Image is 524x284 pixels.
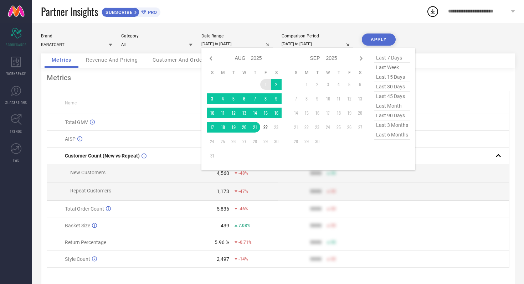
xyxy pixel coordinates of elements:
span: last 90 days [374,111,410,120]
div: 9999 [310,206,322,212]
td: Wed Aug 20 2025 [239,122,250,133]
span: last month [374,101,410,111]
span: 50 [331,223,336,228]
div: 9999 [310,170,322,176]
div: 9999 [310,223,322,228]
span: SUGGESTIONS [5,100,27,105]
td: Thu Sep 04 2025 [333,79,344,90]
th: Thursday [333,70,344,76]
div: Previous month [207,54,215,63]
span: -0.71% [238,240,252,245]
span: -47% [238,189,248,194]
td: Sun Sep 21 2025 [291,122,301,133]
td: Tue Aug 05 2025 [228,93,239,104]
span: Return Percentage [65,239,106,245]
td: Mon Sep 15 2025 [301,108,312,118]
input: Select comparison period [282,40,353,48]
td: Wed Aug 27 2025 [239,136,250,147]
span: Revenue And Pricing [86,57,138,63]
span: 50 [331,257,336,262]
td: Tue Aug 12 2025 [228,108,239,118]
div: 4,560 [217,170,229,176]
td: Mon Sep 29 2025 [301,136,312,147]
th: Saturday [271,70,282,76]
td: Thu Aug 07 2025 [250,93,260,104]
td: Thu Aug 14 2025 [250,108,260,118]
span: Customer And Orders [153,57,207,63]
td: Mon Aug 11 2025 [217,108,228,118]
span: FWD [13,158,20,163]
span: Total GMV [65,119,88,125]
span: Total Order Count [65,206,104,212]
td: Tue Sep 02 2025 [312,79,323,90]
td: Sat Sep 06 2025 [355,79,365,90]
td: Mon Sep 22 2025 [301,122,312,133]
div: 9999 [310,239,322,245]
span: PRO [146,10,157,15]
td: Sat Sep 20 2025 [355,108,365,118]
td: Thu Aug 21 2025 [250,122,260,133]
td: Sun Aug 24 2025 [207,136,217,147]
div: Next month [357,54,365,63]
th: Saturday [355,70,365,76]
div: Metrics [47,73,509,82]
td: Tue Aug 19 2025 [228,122,239,133]
span: SUBSCRIBE [102,10,134,15]
th: Tuesday [312,70,323,76]
td: Sun Aug 31 2025 [207,150,217,161]
td: Wed Aug 13 2025 [239,108,250,118]
td: Fri Aug 01 2025 [260,79,271,90]
span: AISP [65,136,76,142]
span: last 30 days [374,82,410,92]
span: 50 [331,206,336,211]
span: WORKSPACE [6,71,26,76]
th: Thursday [250,70,260,76]
span: Customer Count (New vs Repeat) [65,153,140,159]
div: Brand [41,33,112,38]
td: Fri Sep 05 2025 [344,79,355,90]
span: last week [374,63,410,72]
th: Wednesday [323,70,333,76]
div: 5.96 % [215,239,229,245]
td: Fri Aug 08 2025 [260,93,271,104]
div: 5,836 [217,206,229,212]
td: Thu Sep 25 2025 [333,122,344,133]
span: New Customers [70,170,106,175]
div: 439 [221,223,229,228]
span: Metrics [52,57,71,63]
td: Sun Sep 28 2025 [291,136,301,147]
span: 7.08% [238,223,250,228]
td: Wed Sep 10 2025 [323,93,333,104]
td: Fri Aug 29 2025 [260,136,271,147]
td: Thu Aug 28 2025 [250,136,260,147]
div: Comparison Period [282,33,353,38]
th: Friday [344,70,355,76]
span: Partner Insights [41,4,98,19]
div: 9999 [310,189,322,194]
th: Monday [217,70,228,76]
div: Category [121,33,192,38]
td: Tue Sep 16 2025 [312,108,323,118]
span: Repeat Customers [70,188,111,193]
span: last 45 days [374,92,410,101]
td: Mon Aug 04 2025 [217,93,228,104]
td: Thu Sep 18 2025 [333,108,344,118]
td: Sat Aug 16 2025 [271,108,282,118]
div: 2,497 [217,256,229,262]
th: Sunday [291,70,301,76]
td: Thu Sep 11 2025 [333,93,344,104]
span: Style Count [65,256,90,262]
th: Sunday [207,70,217,76]
td: Tue Sep 30 2025 [312,136,323,147]
td: Mon Aug 18 2025 [217,122,228,133]
td: Mon Aug 25 2025 [217,136,228,147]
span: TRENDS [10,129,22,134]
th: Monday [301,70,312,76]
td: Wed Sep 03 2025 [323,79,333,90]
th: Tuesday [228,70,239,76]
th: Friday [260,70,271,76]
span: 50 [331,240,336,245]
span: last 3 months [374,120,410,130]
td: Fri Sep 12 2025 [344,93,355,104]
span: SCORECARDS [6,42,27,47]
